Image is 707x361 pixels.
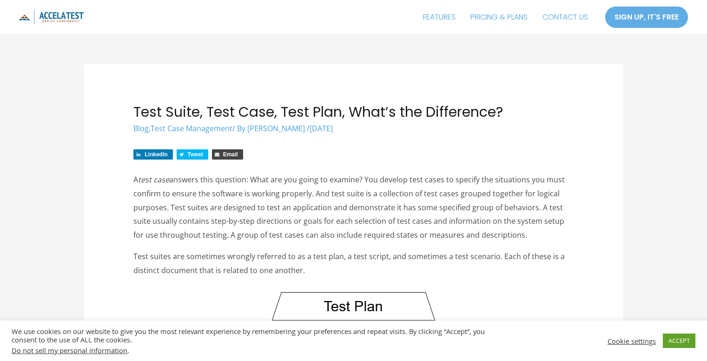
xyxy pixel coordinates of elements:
a: SIGN UP, IT'S FREE [605,6,688,28]
span: Tweet [188,151,203,158]
p: A answers this question: What are you going to examine? You develop test cases to specify the sit... [133,173,574,242]
div: We use cookies on our website to give you the most relevant experience by remembering your prefer... [12,327,490,354]
div: . [12,346,490,354]
span: Email [223,151,238,158]
h1: Test Suite, Test Case, Test Plan, What’s the Difference? [133,104,574,120]
div: / By / [133,123,574,134]
a: Share via Email [212,149,243,160]
span: , [133,123,232,134]
p: Test suites are sometimes wrongly referred to as a test plan, a test script, and sometimes a test... [133,250,574,277]
a: [PERSON_NAME] [247,123,307,134]
a: ACCEPT [663,334,695,348]
a: Blog [133,123,149,134]
a: Test Case Management [151,123,232,134]
img: icon [19,10,84,24]
span: [DATE] [310,123,333,134]
span: LinkedIn [145,151,167,158]
a: Do not sell my personal information [12,346,127,355]
nav: Site Navigation [416,6,595,29]
em: test case [138,174,169,185]
a: PRICING & PLANS [463,6,535,29]
a: Share on LinkedIn [133,149,172,160]
span: [PERSON_NAME] [247,123,305,134]
a: Cookie settings [608,337,656,345]
a: Share on Twitter [177,149,208,160]
a: FEATURES [416,6,463,29]
a: CONTACT US [535,6,595,29]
